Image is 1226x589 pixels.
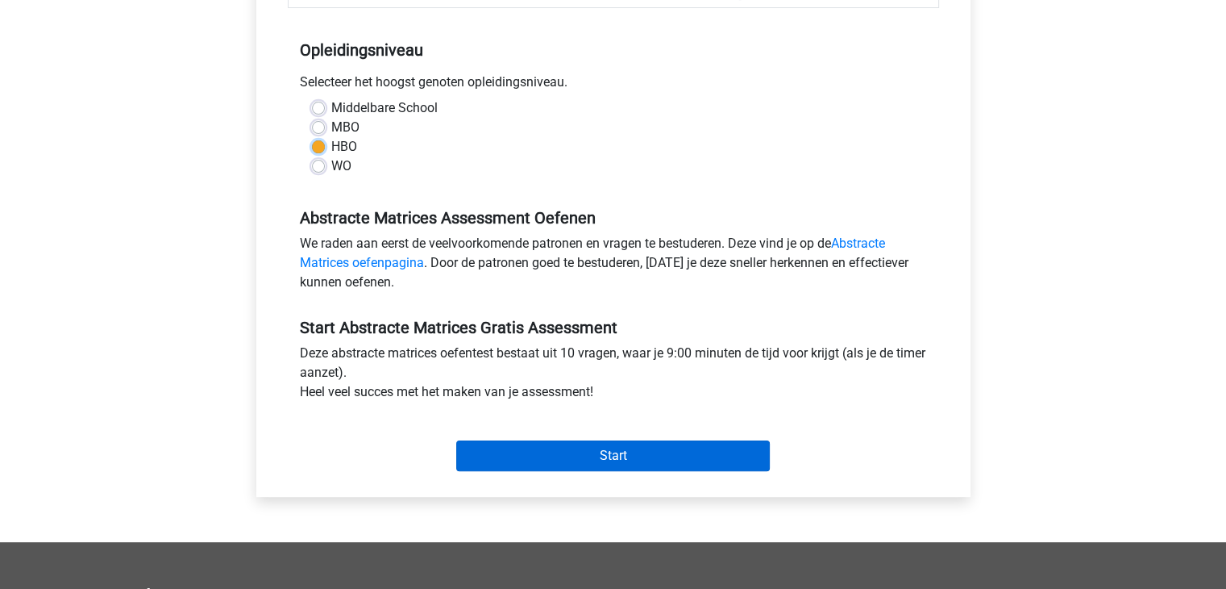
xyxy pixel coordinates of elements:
[300,318,927,337] h5: Start Abstracte Matrices Gratis Assessment
[300,208,927,228] h5: Abstracte Matrices Assessment Oefenen
[456,441,770,471] input: Start
[288,73,939,98] div: Selecteer het hoogst genoten opleidingsniveau.
[288,344,939,408] div: Deze abstracte matrices oefentest bestaat uit 10 vragen, waar je 9:00 minuten de tijd voor krijgt...
[300,34,927,66] h5: Opleidingsniveau
[288,234,939,299] div: We raden aan eerst de veelvoorkomende patronen en vragen te bestuderen. Deze vind je op de . Door...
[331,137,357,157] label: HBO
[331,98,438,118] label: Middelbare School
[331,118,359,137] label: MBO
[331,157,351,176] label: WO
